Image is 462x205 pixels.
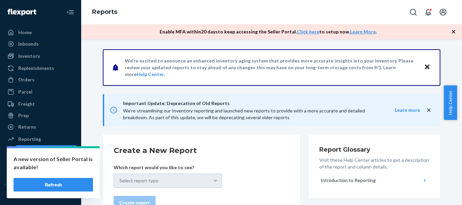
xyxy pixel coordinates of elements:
div: Prep [18,112,29,119]
h3: Report Glossary [319,145,430,154]
a: Parcel [4,86,77,97]
div: Introduction to Reporting [321,177,376,184]
button: Integrations [4,190,77,201]
a: Learn More [350,29,376,34]
a: Help Center [137,71,164,77]
img: Flexport logo [7,9,36,16]
button: Open account menu [436,5,450,19]
div: Replenishments [18,65,54,72]
div: Home [18,29,32,36]
p: We're excited to announce an enhanced inventory aging system that provides more accurate insights... [125,57,417,78]
a: Replenishments [4,63,77,74]
p: Visit these Help Center articles to get a description of the report and column details. [319,157,430,170]
span: Important Update: Deprecation of Old Reports [123,99,381,107]
a: Inbounds [4,39,77,49]
div: Inventory [18,53,40,59]
div: Freight [18,101,35,107]
a: Reports [92,8,117,16]
button: Close Navigation [64,5,77,19]
a: Billing [4,168,77,179]
a: Reports [15,145,77,156]
div: Inbounds [18,41,39,47]
button: Refresh [14,178,93,191]
button: Close [423,62,432,72]
button: Open Search Box [407,5,420,19]
button: Help Center [444,85,457,120]
p: Which report would you like to see? [114,164,222,171]
button: Introduction to Reporting [319,173,430,188]
button: close [425,107,432,114]
a: Reporting [4,134,77,145]
a: Returns [4,122,77,132]
a: Orders [4,74,77,85]
a: Click here [297,29,319,34]
div: Reporting [18,136,41,143]
button: Learn more [381,107,420,113]
a: Inventory [4,51,77,61]
div: Orders [18,76,34,83]
a: Freight [4,99,77,109]
div: Returns [18,124,36,130]
button: Open notifications [421,5,435,19]
div: Parcel [18,88,32,95]
span: We're streamlining our Inventory reporting and launched new reports to provide with a more accura... [123,108,365,120]
a: Home [4,27,77,38]
p: Enable MFA within 20 days to keep accessing the Seller Portal. to setup now. . [160,28,377,35]
a: Prep [4,110,77,121]
p: A new version of Seller Portal is available! [14,155,93,171]
h2: Create a New Report [114,145,290,156]
ol: breadcrumbs [87,2,123,22]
